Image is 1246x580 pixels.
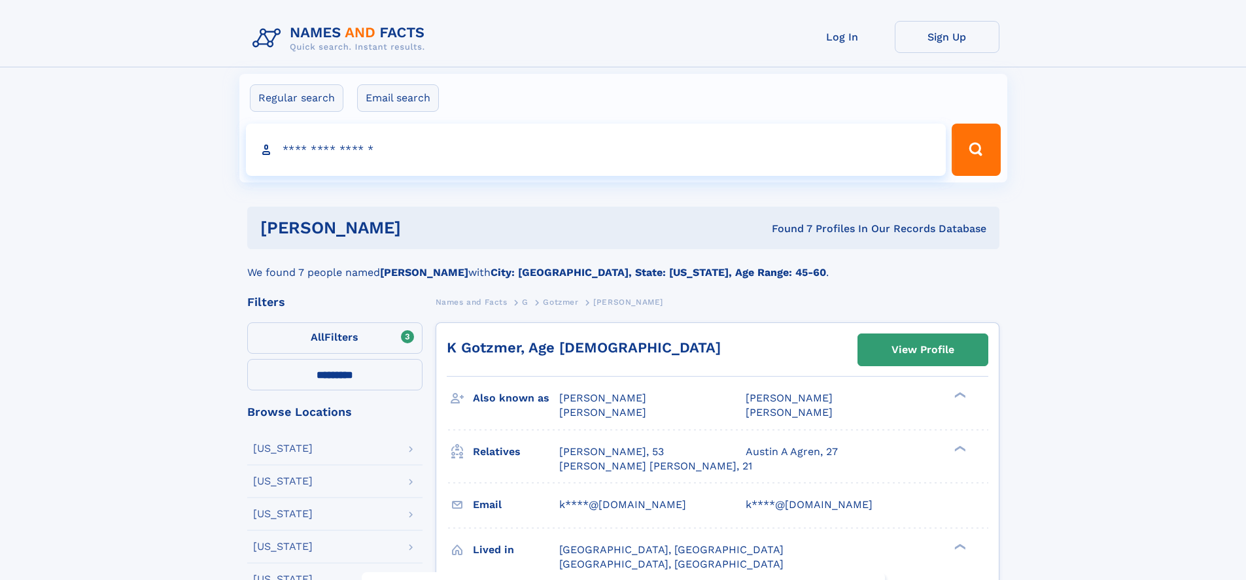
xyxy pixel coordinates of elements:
div: [US_STATE] [253,443,313,454]
label: Filters [247,322,423,354]
input: search input [246,124,946,176]
span: [PERSON_NAME] [593,298,663,307]
div: We found 7 people named with . [247,249,999,281]
span: [GEOGRAPHIC_DATA], [GEOGRAPHIC_DATA] [559,543,784,556]
div: Found 7 Profiles In Our Records Database [586,222,986,236]
div: Filters [247,296,423,308]
a: Gotzmer [543,294,578,310]
span: [PERSON_NAME] [559,406,646,418]
span: [PERSON_NAME] [559,392,646,404]
b: [PERSON_NAME] [380,266,468,279]
a: Log In [790,21,895,53]
h1: [PERSON_NAME] [260,220,587,236]
a: Austin A Agren, 27 [746,445,838,459]
h3: Email [473,494,559,516]
a: [PERSON_NAME] [PERSON_NAME], 21 [559,459,752,473]
span: All [311,331,324,343]
a: Sign Up [895,21,999,53]
div: [US_STATE] [253,476,313,486]
a: Names and Facts [436,294,508,310]
span: [PERSON_NAME] [746,406,833,418]
a: K Gotzmer, Age [DEMOGRAPHIC_DATA] [447,339,721,356]
a: View Profile [858,334,988,366]
label: Email search [357,84,439,112]
label: Regular search [250,84,343,112]
a: G [522,294,528,310]
div: ❯ [951,542,967,551]
span: G [522,298,528,307]
span: [PERSON_NAME] [746,392,833,404]
span: Gotzmer [543,298,578,307]
div: View Profile [891,335,954,365]
span: [GEOGRAPHIC_DATA], [GEOGRAPHIC_DATA] [559,558,784,570]
b: City: [GEOGRAPHIC_DATA], State: [US_STATE], Age Range: 45-60 [491,266,826,279]
div: ❯ [951,391,967,400]
h3: Lived in [473,539,559,561]
div: [US_STATE] [253,509,313,519]
button: Search Button [952,124,1000,176]
div: ❯ [951,444,967,452]
h3: Relatives [473,441,559,463]
div: [US_STATE] [253,541,313,552]
a: [PERSON_NAME], 53 [559,445,664,459]
div: Browse Locations [247,406,423,418]
img: Logo Names and Facts [247,21,436,56]
h3: Also known as [473,387,559,409]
